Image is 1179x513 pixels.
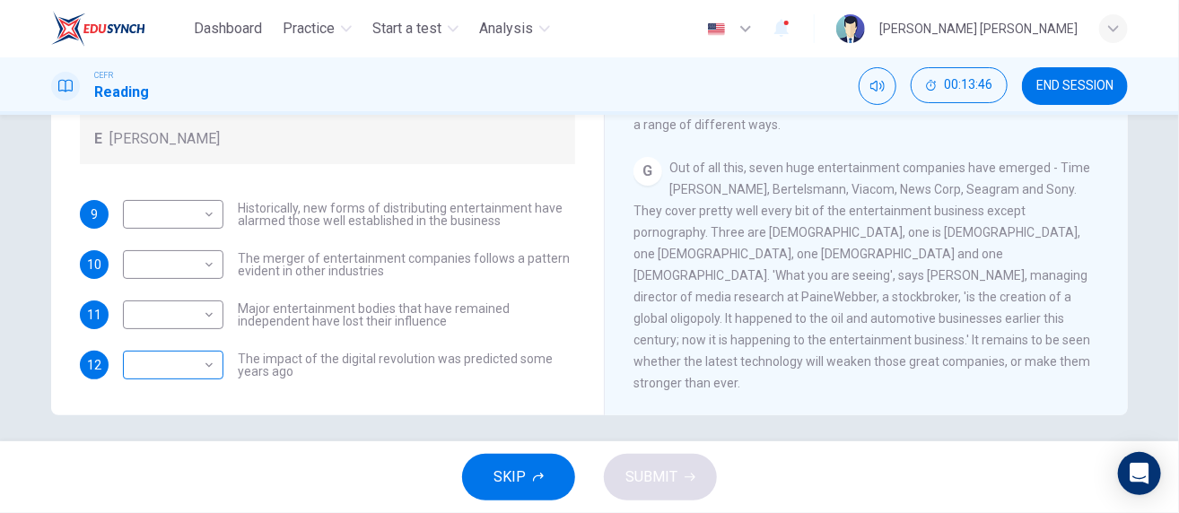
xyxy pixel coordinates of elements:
img: Profile picture [836,14,865,43]
img: EduSynch logo [51,11,145,47]
span: SKIP [493,465,526,490]
img: en [705,22,728,36]
span: Start a test [373,18,442,39]
span: [PERSON_NAME] [109,128,220,150]
h1: Reading [94,82,149,103]
div: Mute [859,67,896,105]
span: 11 [87,309,101,321]
button: Practice [276,13,359,45]
span: Historically, new forms of distributing entertainment have alarmed those well established in the ... [238,202,575,227]
button: Analysis [473,13,557,45]
button: Start a test [366,13,466,45]
a: EduSynch logo [51,11,187,47]
span: Analysis [480,18,534,39]
div: Open Intercom Messenger [1118,452,1161,495]
div: Hide [911,67,1008,105]
span: Out of all this, seven huge entertainment companies have emerged - Time [PERSON_NAME], Bertelsman... [633,161,1090,390]
span: CEFR [94,69,113,82]
span: The merger of entertainment companies follows a pattern evident in other industries [238,252,575,277]
span: E [94,128,102,150]
span: Dashboard [194,18,262,39]
div: G [633,157,662,186]
span: 00:13:46 [944,78,992,92]
div: [PERSON_NAME] [PERSON_NAME] [879,18,1078,39]
span: 10 [87,258,101,271]
span: The impact of the digital revolution was predicted some years ago [238,352,575,378]
span: 12 [87,359,101,371]
span: 9 [91,208,98,221]
span: END SESSION [1036,79,1113,93]
span: Major entertainment bodies that have remained independent have lost their influence [238,302,575,327]
button: END SESSION [1022,67,1128,105]
button: SKIP [462,454,575,500]
button: 00:13:46 [911,67,1008,103]
span: Practice [284,18,336,39]
button: Dashboard [187,13,269,45]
